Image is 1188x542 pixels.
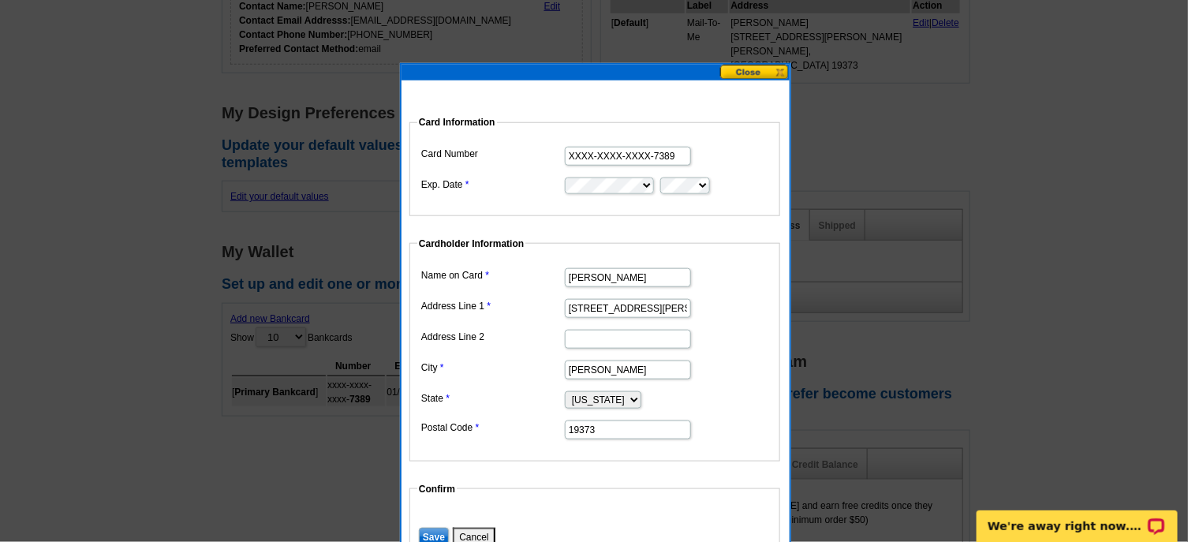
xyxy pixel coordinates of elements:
[421,178,563,192] label: Exp. Date
[417,482,457,496] legend: Confirm
[421,391,563,406] label: State
[966,492,1188,542] iframe: LiveChat chat widget
[421,421,563,435] label: Postal Code
[421,147,563,161] label: Card Number
[417,115,497,129] legend: Card Information
[421,361,563,375] label: City
[421,299,563,313] label: Address Line 1
[421,268,563,282] label: Name on Card
[417,237,525,251] legend: Cardholder Information
[421,330,563,344] label: Address Line 2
